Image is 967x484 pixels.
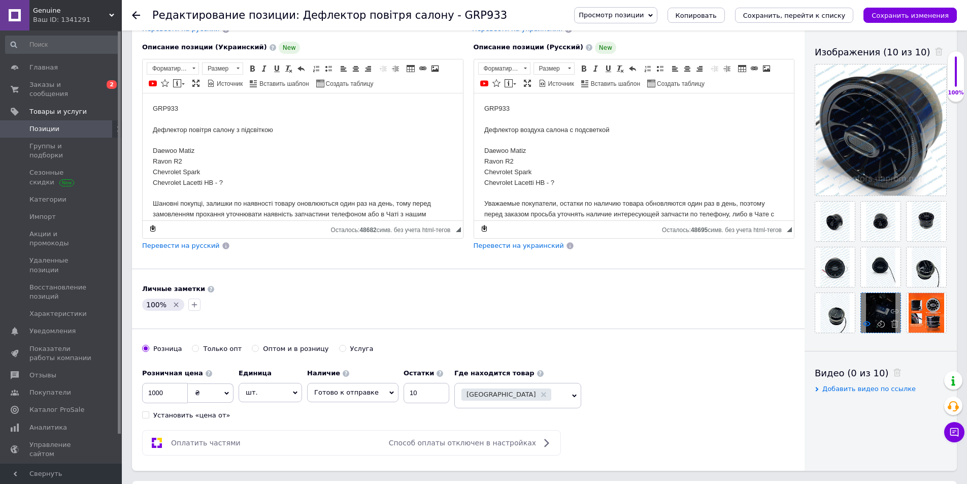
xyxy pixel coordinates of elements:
[822,385,916,393] span: Добавить видео по ссылке
[29,388,71,397] span: Покупатели
[595,42,616,54] span: New
[311,63,322,74] a: Вставить / удалить нумерованный список
[547,80,574,88] span: Источник
[474,93,794,220] iframe: Визуальный текстовый редактор, DFB95A37-364A-43A5-97F9-D412306FAEED
[33,15,122,24] div: Ваш ID: 1341291
[338,63,349,74] a: По левому краю
[474,242,564,249] span: Перевести на украинский
[29,309,87,318] span: Характеристики
[203,63,233,74] span: Размер
[33,6,109,15] span: Genuine
[390,63,401,74] a: Увеличить отступ
[147,62,199,75] a: Форматирование
[142,242,220,249] span: Перевести на русский
[142,43,267,51] span: Описание позиции (Украинский)
[947,51,964,102] div: 100% Качество заполнения
[863,8,957,23] button: Сохранить изменения
[147,78,158,89] a: Добавить видео с YouTube
[654,63,665,74] a: Вставить / удалить маркированный список
[263,344,328,353] div: Оптом и в розницу
[142,369,203,377] b: Розничная цена
[171,439,241,447] span: Оплатить частями
[378,63,389,74] a: Уменьшить отступ
[691,227,708,234] span: 48695
[479,223,490,234] a: Сделать резервную копию сейчас
[479,78,490,89] a: Добавить видео с YouTube
[503,78,518,89] a: Вставить сообщение
[29,168,94,186] span: Сезонные скидки
[239,369,272,377] b: Единица
[676,12,717,19] span: Копировать
[5,36,120,54] input: Поиск
[172,78,186,89] a: Вставить сообщение
[29,107,87,116] span: Товары и услуги
[721,63,732,74] a: Увеличить отступ
[153,344,182,353] div: Розница
[580,78,642,89] a: Вставить шаблон
[815,46,947,58] div: Изображения (10 из 10)
[29,230,94,248] span: Акции и промокоды
[627,63,638,74] a: Отменить (Ctrl+Z)
[578,63,589,74] a: Полужирный (Ctrl+B)
[324,80,374,88] span: Создать таблицу
[142,383,188,403] input: 0
[350,63,361,74] a: По центру
[478,62,530,75] a: Форматирование
[479,63,520,74] span: Форматирование
[247,63,258,74] a: Полужирный (Ctrl+B)
[944,422,964,442] button: Чат с покупателем
[195,389,200,397] span: ₴
[259,63,270,74] a: Курсив (Ctrl+I)
[29,440,94,459] span: Управление сайтом
[29,283,94,301] span: Восстановление позиций
[522,78,533,89] a: Развернуть
[533,62,575,75] a: Размер
[307,369,340,377] b: Наличие
[646,78,706,89] a: Создать таблицу
[239,383,302,402] span: шт.
[203,344,242,353] div: Только опт
[682,63,693,74] a: По центру
[146,301,166,309] span: 100%
[735,8,854,23] button: Сохранить, перейти к списку
[295,63,307,74] a: Отменить (Ctrl+Z)
[190,78,202,89] a: Развернуть
[258,80,309,88] span: Вставить шаблон
[29,124,59,134] span: Позиции
[159,78,171,89] a: Вставить иконку
[815,368,888,378] span: Видео (0 из 10)
[429,63,441,74] a: Изображение
[29,327,76,336] span: Уведомления
[271,63,282,74] a: Подчеркнутый (Ctrl+U)
[589,80,640,88] span: Вставить шаблон
[323,63,334,74] a: Вставить / удалить маркированный список
[655,80,705,88] span: Создать таблицу
[153,411,230,420] div: Установить «цена от»
[132,11,140,19] div: Вернуться назад
[404,383,449,403] input: -
[215,80,243,88] span: Источник
[29,63,58,72] span: Главная
[603,63,614,74] a: Подчеркнутый (Ctrl+U)
[248,78,310,89] a: Вставить шаблон
[315,78,375,89] a: Создать таблицу
[948,89,964,96] div: 100%
[749,63,760,74] a: Вставить/Редактировать ссылку (Ctrl+L)
[389,439,536,447] span: Способ оплаты отключен в настройках
[29,344,94,363] span: Показатели работы компании
[694,63,705,74] a: По правому краю
[107,80,117,89] span: 2
[279,42,300,54] span: New
[206,78,244,89] a: Источник
[283,63,294,74] a: Убрать форматирование
[29,212,56,221] span: Импорт
[668,8,725,23] button: Копировать
[417,63,428,74] a: Вставить/Редактировать ссылку (Ctrl+L)
[29,142,94,160] span: Группы и подборки
[359,227,376,234] span: 48682
[202,62,243,75] a: Размер
[29,80,94,99] span: Заказы и сообщения
[152,9,507,21] h1: Редактирование позиции: Дефлектор повітря салону - GRP933
[29,256,94,274] span: Удаленные позиции
[172,301,180,309] svg: Удалить метку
